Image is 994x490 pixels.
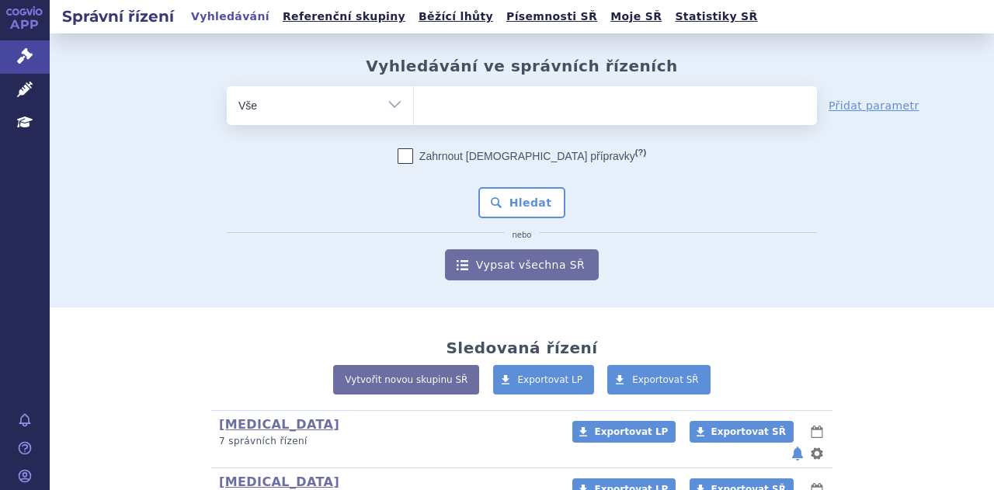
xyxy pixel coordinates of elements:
[690,421,794,443] a: Exportovat SŘ
[632,374,699,385] span: Exportovat SŘ
[278,6,410,27] a: Referenční skupiny
[594,426,668,437] span: Exportovat LP
[493,365,595,394] a: Exportovat LP
[219,474,339,489] a: [MEDICAL_DATA]
[445,249,599,280] a: Vypsat všechna SŘ
[635,148,646,158] abbr: (?)
[790,444,805,463] button: notifikace
[186,6,274,27] a: Vyhledávání
[366,57,678,75] h2: Vyhledávání ve správních řízeních
[809,422,825,441] button: lhůty
[333,365,479,394] a: Vytvořit novou skupinu SŘ
[505,231,540,240] i: nebo
[572,421,676,443] a: Exportovat LP
[607,365,711,394] a: Exportovat SŘ
[50,5,186,27] h2: Správní řízení
[446,339,597,357] h2: Sledovaná řízení
[518,374,583,385] span: Exportovat LP
[670,6,762,27] a: Statistiky SŘ
[809,444,825,463] button: nastavení
[829,98,919,113] a: Přidat parametr
[478,187,566,218] button: Hledat
[398,148,646,164] label: Zahrnout [DEMOGRAPHIC_DATA] přípravky
[502,6,602,27] a: Písemnosti SŘ
[219,417,339,432] a: [MEDICAL_DATA]
[219,435,552,448] p: 7 správních řízení
[414,6,498,27] a: Běžící lhůty
[711,426,786,437] span: Exportovat SŘ
[606,6,666,27] a: Moje SŘ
